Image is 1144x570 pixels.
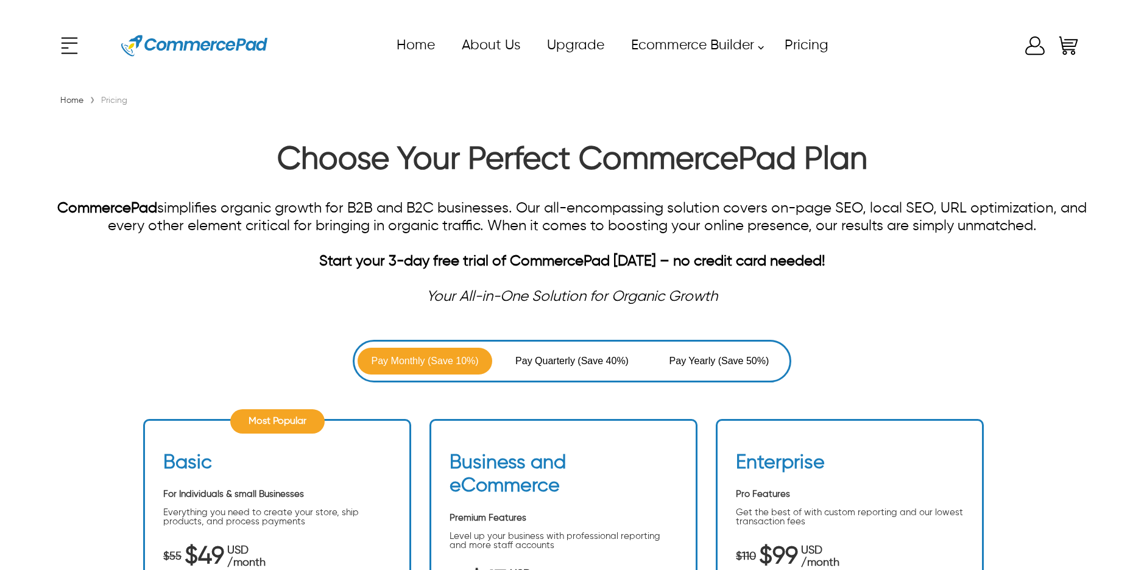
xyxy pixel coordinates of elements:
p: Pro Features [736,490,964,499]
span: Pay Quarterly [515,354,577,368]
div: simplifies organic growth for B2B and B2C businesses. Our all-encompassing solution covers on-pag... [57,200,1087,253]
a: Pricing [771,32,841,59]
a: About Us [448,32,533,59]
p: Premium Features [450,513,677,522]
p: Level up your business with professional reporting and more staff accounts [450,532,677,550]
span: Pay Yearly [669,354,718,368]
a: Home [57,96,87,105]
span: › [90,92,95,109]
img: Website Logo for Commerce Pad [121,18,267,73]
span: $99 [759,551,798,563]
h2: Business and eCommerce [450,451,677,504]
div: Most Popular [230,409,324,434]
button: Pay Quarterly (Save 40%) [504,348,639,375]
span: Pay Monthly [372,354,428,368]
em: Your All-in-One Solution for Organic Growth [426,289,718,304]
div: Pricing [98,94,130,107]
span: $49 [185,551,224,563]
span: (Save 10%) [428,354,479,368]
a: Home [383,32,448,59]
span: (Save 50%) [718,354,769,368]
span: /month [801,557,839,569]
h2: Enterprise [736,451,825,480]
span: $110 [736,551,756,563]
span: (Save 40%) [577,354,629,368]
a: Upgrade [533,32,617,59]
h2: Basic [163,451,212,480]
span: /month [227,557,266,569]
h1: Choose Your Perfect CommercePad Plan [57,141,1087,185]
a: Website Logo for Commerce Pad [112,18,277,73]
strong: Start your 3-day free trial of CommercePad [DATE] – no credit card needed! [319,254,825,269]
a: Shopping Cart [1056,33,1081,58]
button: Pay Yearly (Save 50%) [652,348,786,375]
a: Ecommerce Builder [617,32,771,59]
a: CommercePad [57,201,157,216]
span: USD [801,544,839,557]
span: USD [227,544,266,557]
p: Everything you need to create your store, ship products, and process payments [163,508,391,526]
p: For Individuals & small Businesses [163,490,391,499]
span: $55 [163,551,182,563]
button: Pay Monthly (Save 10%) [358,348,492,375]
p: Get the best of with custom reporting and our lowest transaction fees [736,508,964,526]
